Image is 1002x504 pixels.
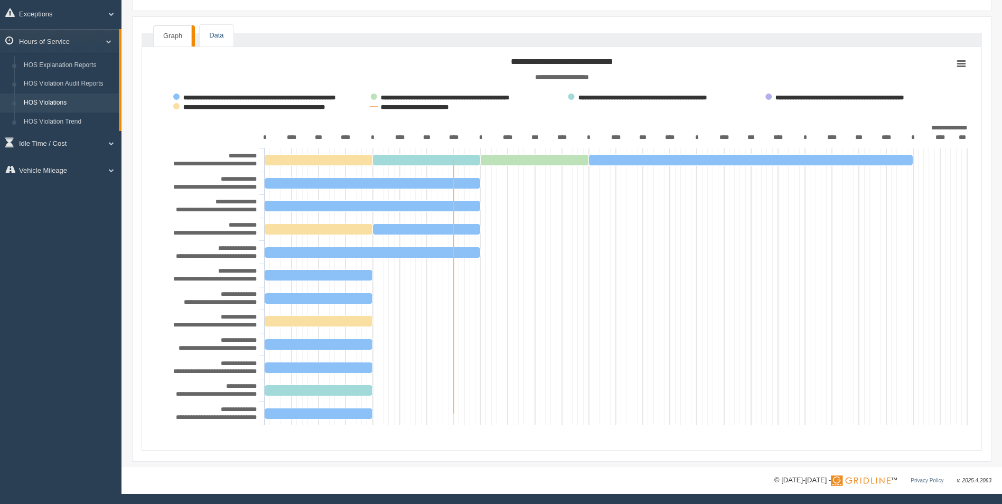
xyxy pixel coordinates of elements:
[19,56,119,75] a: HOS Explanation Reports
[200,25,233,46] a: Data
[154,25,192,46] a: Graph
[957,478,991,483] span: v. 2025.4.2063
[19,94,119,113] a: HOS Violations
[19,74,119,94] a: HOS Violation Audit Reports
[19,113,119,132] a: HOS Violation Trend
[831,475,891,486] img: Gridline
[911,478,943,483] a: Privacy Policy
[774,475,991,486] div: © [DATE]-[DATE] - ™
